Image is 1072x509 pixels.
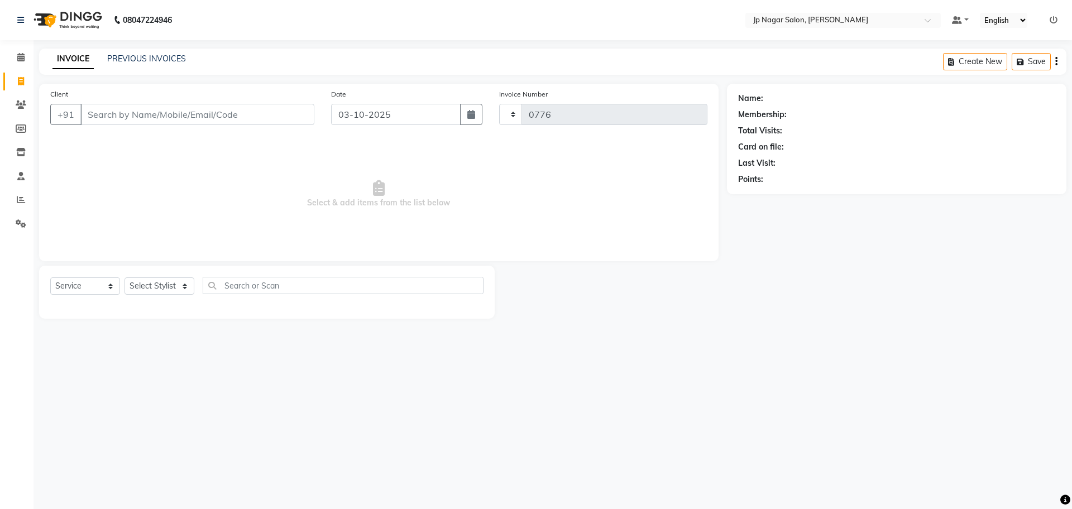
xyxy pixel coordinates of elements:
label: Invoice Number [499,89,548,99]
label: Client [50,89,68,99]
button: +91 [50,104,82,125]
button: Create New [943,53,1007,70]
b: 08047224946 [123,4,172,36]
a: PREVIOUS INVOICES [107,54,186,64]
div: Card on file: [738,141,784,153]
button: Save [1012,53,1051,70]
label: Date [331,89,346,99]
div: Total Visits: [738,125,782,137]
div: Last Visit: [738,157,776,169]
div: Membership: [738,109,787,121]
div: Name: [738,93,763,104]
span: Select & add items from the list below [50,138,707,250]
input: Search by Name/Mobile/Email/Code [80,104,314,125]
a: INVOICE [52,49,94,69]
div: Points: [738,174,763,185]
input: Search or Scan [203,277,484,294]
img: logo [28,4,105,36]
